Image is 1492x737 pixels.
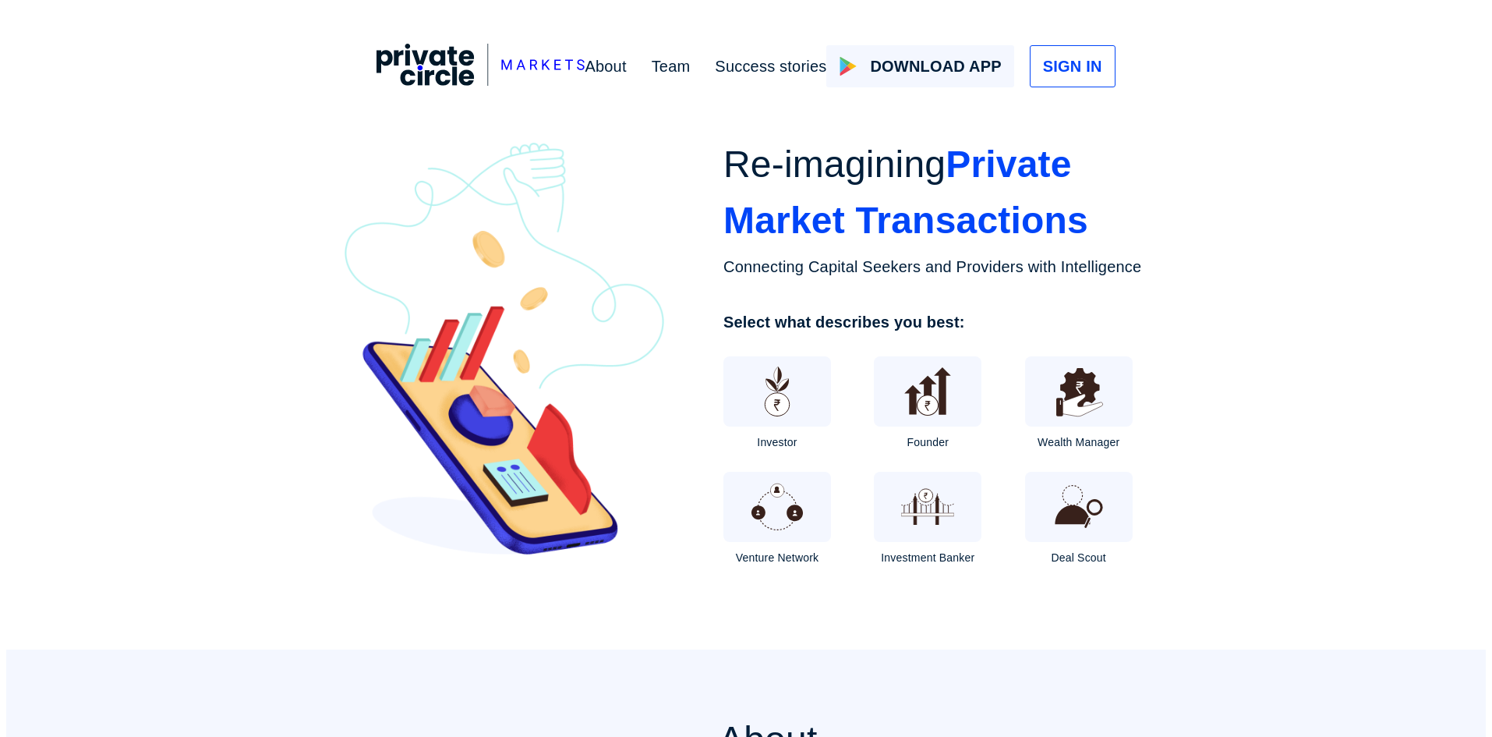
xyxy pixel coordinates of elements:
img: header [340,143,669,555]
span: DOWNLOAD APP [870,55,1001,78]
img: icon [899,478,956,536]
span: SIGN IN [1043,55,1102,78]
a: logo [377,44,585,90]
div: Investment Banker [881,551,974,564]
div: Founder [907,436,949,448]
img: icon [899,363,956,420]
div: Connecting Capital Seekers and Providers with Intelligence [723,258,1152,276]
img: logo [377,44,585,86]
div: Success stories [715,55,826,78]
img: icon [1050,363,1108,420]
img: icon [748,478,806,536]
img: icon [748,363,806,420]
div: Wealth Manager [1038,436,1119,448]
div: Venture Network [736,551,819,564]
div: Re-imagining [723,136,1152,249]
div: Select what describes you best: [723,314,1152,331]
div: Team [652,55,691,78]
img: logo [839,57,857,76]
div: Investor [757,436,797,448]
img: icon [1050,478,1108,536]
strong: Private Market Transactions [723,144,1088,241]
div: Deal Scout [1051,551,1105,564]
div: About [585,55,626,78]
